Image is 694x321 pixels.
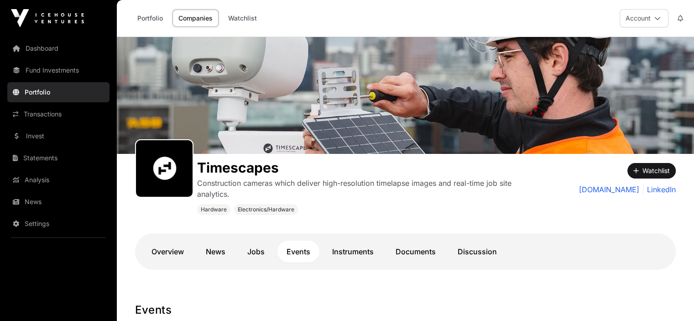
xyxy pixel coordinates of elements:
img: Icehouse Ventures Logo [11,9,84,27]
a: News [7,192,110,212]
iframe: Chat Widget [648,277,694,321]
span: Hardware [201,206,227,213]
a: Invest [7,126,110,146]
a: Events [277,241,319,263]
nav: Tabs [142,241,668,263]
a: Documents [386,241,445,263]
span: Electronics/Hardware [238,206,294,213]
a: Transactions [7,104,110,124]
button: Watchlist [627,163,676,179]
a: Jobs [238,241,274,263]
a: Companies [172,10,219,27]
a: [DOMAIN_NAME] [579,184,639,195]
p: Construction cameras which deliver high-resolution timelapse images and real-time job site analyt... [197,178,541,200]
button: Account [620,9,668,27]
h1: Events [135,303,676,317]
img: Screenshot-2024-04-28-at-11.19.27%E2%80%AFAM.png [140,144,189,193]
a: Settings [7,214,110,234]
img: Timescapes [117,37,694,154]
a: LinkedIn [643,184,676,195]
a: Instruments [323,241,383,263]
a: News [197,241,235,263]
a: Portfolio [7,82,110,102]
a: Overview [142,241,193,263]
a: Watchlist [222,10,263,27]
a: Discussion [449,241,506,263]
h1: Timescapes [197,159,541,176]
a: Analysis [7,170,110,190]
a: Statements [7,148,110,168]
a: Portfolio [131,10,169,27]
a: Fund Investments [7,60,110,80]
a: Dashboard [7,38,110,58]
